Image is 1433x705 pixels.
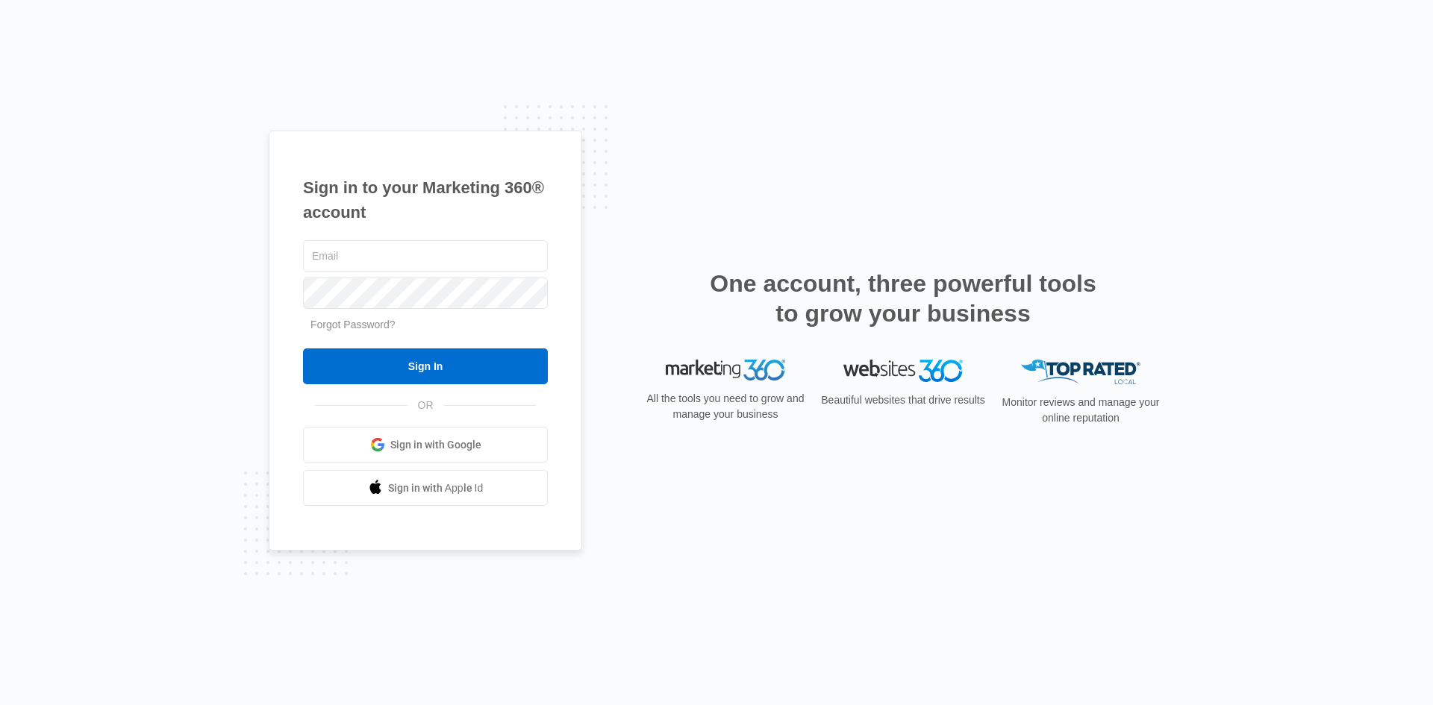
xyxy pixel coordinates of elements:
[843,360,963,381] img: Websites 360
[1021,360,1140,384] img: Top Rated Local
[303,427,548,463] a: Sign in with Google
[388,480,484,496] span: Sign in with Apple Id
[705,269,1101,328] h2: One account, three powerful tools to grow your business
[303,240,548,272] input: Email
[408,398,444,413] span: OR
[642,391,809,422] p: All the tools you need to grow and manage your business
[303,175,548,225] h1: Sign in to your Marketing 360® account
[303,348,548,384] input: Sign In
[997,395,1164,426] p: Monitor reviews and manage your online reputation
[819,392,987,408] p: Beautiful websites that drive results
[303,470,548,506] a: Sign in with Apple Id
[310,319,396,330] a: Forgot Password?
[390,437,481,453] span: Sign in with Google
[666,360,785,380] img: Marketing 360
